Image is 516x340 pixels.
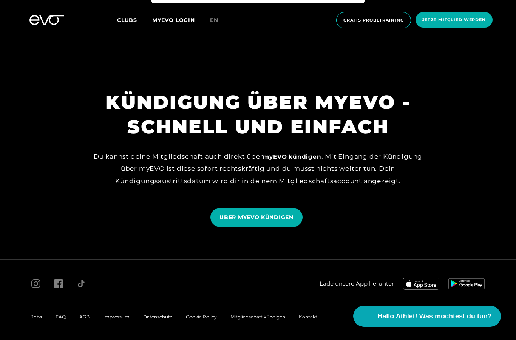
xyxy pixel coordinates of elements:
[413,12,495,28] a: Jetzt Mitglied werden
[117,17,137,23] span: Clubs
[210,208,302,227] a: ÜBER MYEVO KÜNDIGEN
[31,314,42,320] a: Jobs
[219,213,293,221] span: ÜBER MYEVO KÜNDIGEN
[422,17,486,23] span: Jetzt Mitglied werden
[320,280,394,288] span: Lade unsere App herunter
[88,90,428,139] h1: KÜNDIGUNG ÜBER MYEVO - SCHNELL UND EINFACH
[353,306,501,327] button: Hallo Athlet! Was möchtest du tun?
[343,17,404,23] span: Gratis Probetraining
[377,311,492,321] span: Hallo Athlet! Was möchtest du tun?
[210,17,218,23] span: en
[263,153,321,160] a: myEVO kündigen
[403,278,439,290] img: evofitness app
[103,314,130,320] a: Impressum
[152,17,195,23] a: MYEVO LOGIN
[230,314,285,320] a: Mitgliedschaft kündigen
[334,12,413,28] a: Gratis Probetraining
[88,150,428,187] div: Du kannst deine Mitgliedschaft auch direkt über . Mit Eingang der Kündigung über myEVO ist diese ...
[143,314,172,320] a: Datenschutz
[186,314,217,320] a: Cookie Policy
[210,16,227,25] a: en
[448,278,485,289] img: evofitness app
[117,16,152,23] a: Clubs
[299,314,317,320] a: Kontakt
[79,314,90,320] a: AGB
[56,314,66,320] a: FAQ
